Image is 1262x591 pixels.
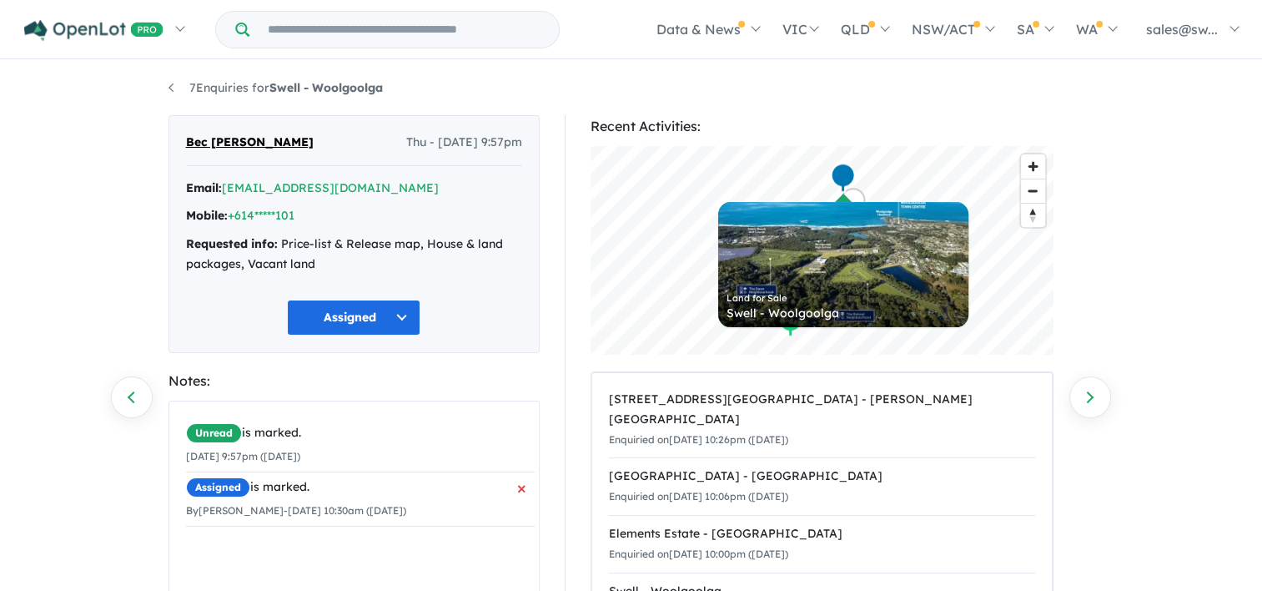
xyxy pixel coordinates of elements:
[168,370,540,392] div: Notes:
[186,180,222,195] strong: Email:
[609,548,788,560] small: Enquiried on [DATE] 10:00pm ([DATE])
[186,504,406,517] small: By [PERSON_NAME] - [DATE] 10:30am ([DATE])
[609,524,1035,544] div: Elements Estate - [GEOGRAPHIC_DATA]
[168,78,1094,98] nav: breadcrumb
[269,80,383,95] strong: Swell - Woolgoolga
[609,515,1035,573] a: Elements Estate - [GEOGRAPHIC_DATA]Enquiried on[DATE] 10:00pm ([DATE])
[287,300,420,336] button: Assigned
[24,20,163,41] img: Openlot PRO Logo White
[186,423,242,443] span: Unread
[186,477,535,498] div: is marked.
[609,467,1035,487] div: [GEOGRAPHIC_DATA] - [GEOGRAPHIC_DATA]
[186,477,250,498] span: Assigned
[186,423,535,443] div: is marked.
[186,133,314,153] span: Bec [PERSON_NAME]
[609,381,1035,458] a: [STREET_ADDRESS][GEOGRAPHIC_DATA] - [PERSON_NAME][GEOGRAPHIC_DATA]Enquiried on[DATE] 10:26pm ([DA...
[609,390,1035,430] div: [STREET_ADDRESS][GEOGRAPHIC_DATA] - [PERSON_NAME][GEOGRAPHIC_DATA]
[1021,204,1045,227] span: Reset bearing to north
[609,457,1035,516] a: [GEOGRAPHIC_DATA] - [GEOGRAPHIC_DATA]Enquiried on[DATE] 10:06pm ([DATE])
[186,236,278,251] strong: Requested info:
[1021,203,1045,227] button: Reset bearing to north
[253,12,556,48] input: Try estate name, suburb, builder or developer
[840,188,865,219] div: Map marker
[727,307,960,319] div: Swell - Woolgoolga
[609,490,788,503] small: Enquiried on [DATE] 10:06pm ([DATE])
[830,163,855,194] div: Map marker
[727,294,960,303] div: Land for Sale
[1021,179,1045,203] button: Zoom out
[186,208,228,223] strong: Mobile:
[168,80,383,95] a: 7Enquiries forSwell - Woolgoolga
[591,115,1053,138] div: Recent Activities:
[609,433,788,446] small: Enquiried on [DATE] 10:26pm ([DATE])
[718,202,968,327] a: Land for Sale Swell - Woolgoolga
[406,133,522,153] span: Thu - [DATE] 9:57pm
[1021,154,1045,179] button: Zoom in
[222,180,439,195] a: [EMAIL_ADDRESS][DOMAIN_NAME]
[186,235,522,275] div: Price-list & Release map, House & land packages, Vacant land
[1146,21,1218,38] span: sales@sw...
[591,146,1053,355] canvas: Map
[186,450,300,462] small: [DATE] 9:57pm ([DATE])
[517,472,526,503] span: ×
